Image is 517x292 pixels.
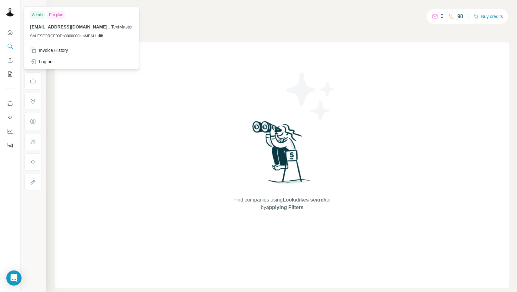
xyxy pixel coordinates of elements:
div: Log out [30,59,54,65]
div: Admin [30,11,45,19]
button: Buy credits [474,12,503,21]
button: Enrich CSV [5,54,15,66]
span: SALESFORCE00Db0000000aIaMEAU [30,33,96,39]
span: . [109,24,110,29]
span: Find companies using or by [231,196,333,211]
span: Lookalikes search [283,197,327,202]
button: My lists [5,68,15,80]
button: Feedback [5,140,15,151]
button: Search [5,40,15,52]
div: Invoice History [30,47,68,53]
span: applying Filters [266,205,304,210]
button: Use Surfe on LinkedIn [5,98,15,109]
button: Show [20,4,46,13]
span: [EMAIL_ADDRESS][DOMAIN_NAME] [30,24,107,29]
button: Dashboard [5,126,15,137]
img: Avatar [5,6,15,16]
img: Surfe Illustration - Stars [282,68,339,125]
p: 0 [441,13,444,20]
div: Pro plan [47,11,65,19]
div: Open Intercom Messenger [6,270,22,286]
img: Surfe Illustration - Woman searching with binoculars [249,119,315,190]
span: TextMaster [111,24,133,29]
p: 98 [457,13,463,20]
button: Quick start [5,27,15,38]
h4: Search [55,8,509,16]
button: Use Surfe API [5,112,15,123]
